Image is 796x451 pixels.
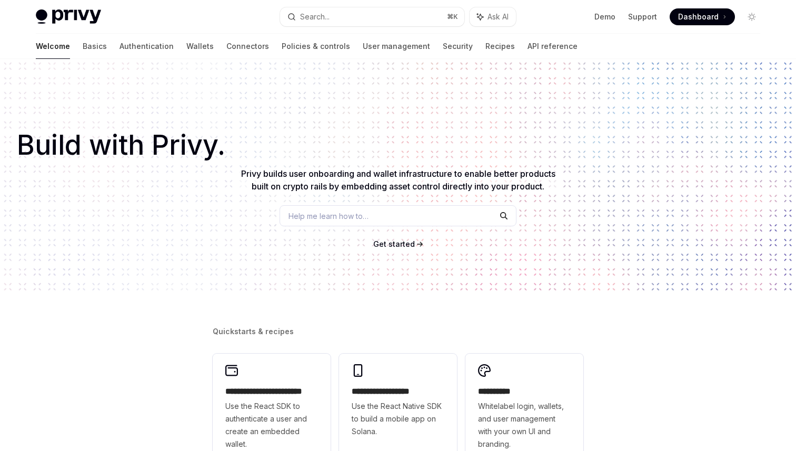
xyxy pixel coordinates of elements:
[363,34,430,59] a: User management
[300,11,330,23] div: Search...
[447,13,458,21] span: ⌘ K
[528,34,578,59] a: API reference
[186,34,214,59] a: Wallets
[373,239,415,248] span: Get started
[36,34,70,59] a: Welcome
[628,12,657,22] a: Support
[241,168,555,192] span: Privy builds user onboarding and wallet infrastructure to enable better products built on crypto ...
[226,34,269,59] a: Connectors
[36,9,101,24] img: light logo
[288,211,369,222] span: Help me learn how to…
[280,7,464,26] button: Search...⌘K
[17,136,225,155] span: Build with Privy.
[352,400,444,438] span: Use the React Native SDK to build a mobile app on Solana.
[83,34,107,59] a: Basics
[470,7,516,26] button: Ask AI
[282,34,350,59] a: Policies & controls
[478,400,571,450] span: Whitelabel login, wallets, and user management with your own UI and branding.
[443,34,473,59] a: Security
[678,12,719,22] span: Dashboard
[225,400,318,450] span: Use the React SDK to authenticate a user and create an embedded wallet.
[485,34,515,59] a: Recipes
[213,326,294,337] span: Quickstarts & recipes
[487,12,509,22] span: Ask AI
[594,12,615,22] a: Demo
[373,239,415,249] a: Get started
[670,8,735,25] a: Dashboard
[120,34,174,59] a: Authentication
[743,8,760,25] button: Toggle dark mode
